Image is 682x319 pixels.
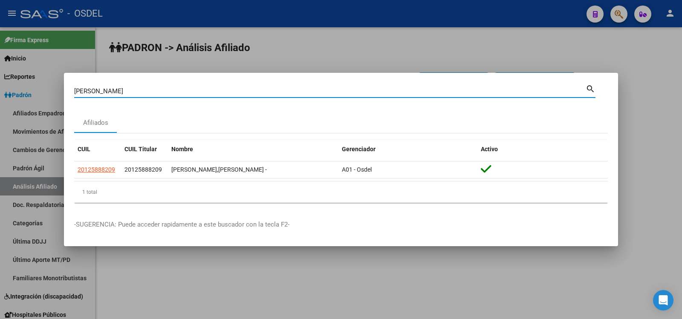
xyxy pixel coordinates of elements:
[342,166,372,173] span: A01 - Osdel
[74,181,608,203] div: 1 total
[477,140,608,158] datatable-header-cell: Activo
[121,140,168,158] datatable-header-cell: CUIL Titular
[586,83,595,93] mat-icon: search
[83,118,108,128] div: Afiliados
[74,140,121,158] datatable-header-cell: CUIL
[168,140,338,158] datatable-header-cell: Nombre
[74,220,608,230] p: -SUGERENCIA: Puede acceder rapidamente a este buscador con la tecla F2-
[171,146,193,152] span: Nombre
[653,290,673,310] div: Open Intercom Messenger
[124,166,162,173] span: 20125888209
[78,166,115,173] span: 20125888209
[338,140,477,158] datatable-header-cell: Gerenciador
[342,146,376,152] span: Gerenciador
[78,146,90,152] span: CUIL
[124,146,157,152] span: CUIL Titular
[171,165,335,175] div: [PERSON_NAME],[PERSON_NAME] -
[481,146,498,152] span: Activo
